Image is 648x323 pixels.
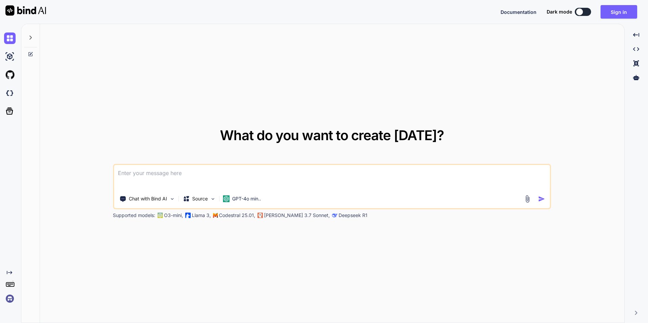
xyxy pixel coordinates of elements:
[332,213,337,218] img: claude
[4,69,16,81] img: githubLight
[601,5,637,19] button: Sign in
[4,51,16,62] img: ai-studio
[157,213,163,218] img: GPT-4
[264,212,330,219] p: [PERSON_NAME] 3.7 Sonnet,
[192,195,208,202] p: Source
[501,8,536,16] button: Documentation
[223,195,229,202] img: GPT-4o mini
[185,213,190,218] img: Llama2
[129,195,167,202] p: Chat with Bind AI
[213,213,218,218] img: Mistral-AI
[232,195,261,202] p: GPT-4o min..
[547,8,572,15] span: Dark mode
[164,212,183,219] p: O3-mini,
[210,196,216,202] img: Pick Models
[538,195,545,202] img: icon
[219,212,255,219] p: Codestral 25.01,
[192,212,211,219] p: Llama 3,
[4,87,16,99] img: darkCloudIdeIcon
[501,9,536,15] span: Documentation
[4,33,16,44] img: chat
[169,196,175,202] img: Pick Tools
[5,5,46,16] img: Bind AI
[339,212,367,219] p: Deepseek R1
[220,127,444,144] span: What do you want to create [DATE]?
[524,195,531,203] img: attachment
[257,213,263,218] img: claude
[113,212,155,219] p: Supported models:
[4,293,16,304] img: signin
